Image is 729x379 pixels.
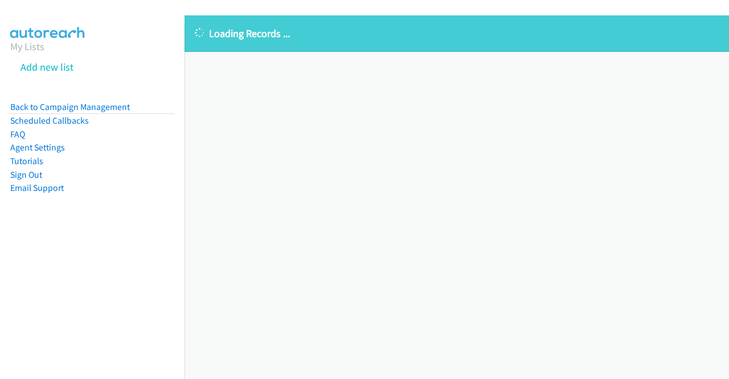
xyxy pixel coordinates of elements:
p: Loading Records ... [195,26,719,41]
a: Agent Settings [10,142,65,153]
a: My Lists [10,40,44,53]
a: Email Support [10,182,64,193]
a: Sign Out [10,169,42,180]
a: Scheduled Callbacks [10,115,89,126]
a: Back to Campaign Management [10,101,130,112]
a: FAQ [10,129,25,140]
a: Add new list [21,60,73,74]
a: Tutorials [10,156,43,166]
